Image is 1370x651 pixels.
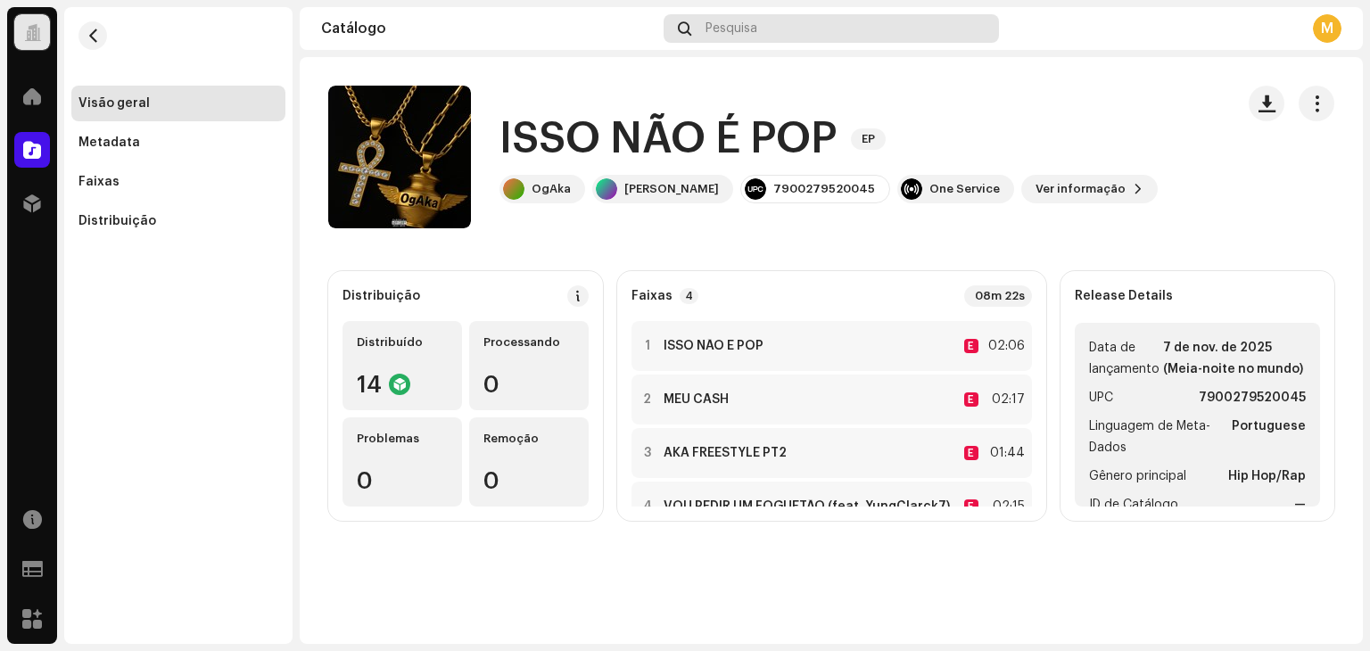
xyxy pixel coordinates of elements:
strong: 7900279520045 [1199,387,1306,408]
div: OgAka [532,182,571,196]
strong: 7 de nov. de 2025 (Meia-noite no mundo) [1163,337,1307,380]
div: 02:15 [986,496,1025,517]
strong: — [1294,494,1306,515]
strong: MEU CASH [664,392,729,407]
div: E [964,339,978,353]
span: ID de Catálogo [1089,494,1178,515]
div: E [964,392,978,407]
span: Gênero principal [1089,466,1186,487]
div: E [964,499,978,514]
div: E [964,446,978,460]
div: [PERSON_NAME] [624,182,719,196]
span: Ver informação [1036,171,1126,207]
h1: ISSO NÃO É POP [499,111,837,168]
span: Linguagem de Meta-Dados [1089,416,1229,458]
div: 01:44 [986,442,1025,464]
strong: Portuguese [1232,416,1306,458]
div: 02:06 [986,335,1025,357]
span: Data de lançamento [1089,337,1160,380]
div: Problemas [357,432,448,446]
re-m-nav-item: Visão geral [71,86,285,121]
strong: Hip Hop/Rap [1228,466,1306,487]
div: Catálogo [321,21,656,36]
re-m-nav-item: Faixas [71,164,285,200]
re-m-nav-item: Metadata [71,125,285,161]
strong: ISSO NÃO É POP [664,339,763,353]
div: M [1313,14,1341,43]
span: EP [851,128,886,150]
span: UPC [1089,387,1113,408]
strong: Release Details [1075,289,1173,303]
button: Ver informação [1021,175,1158,203]
div: 02:17 [986,389,1025,410]
div: Processando [483,335,574,350]
strong: VOU PEDIR UM FOGUETÃO (feat. YungClarck7) [664,499,950,514]
div: 7900279520045 [773,182,875,196]
div: Visão geral [78,96,150,111]
div: Metadata [78,136,140,150]
div: Distribuição [78,214,156,228]
span: Pesquisa [706,21,757,36]
strong: Faixas [631,289,673,303]
div: Faixas [78,175,120,189]
div: Remoção [483,432,574,446]
div: 08m 22s [964,285,1032,307]
strong: AKA FREESTYLE PT2 [664,446,787,460]
re-m-nav-item: Distribuição [71,203,285,239]
div: Distribuído [357,335,448,350]
p-badge: 4 [680,288,698,304]
div: Distribuição [342,289,420,303]
div: One Service [929,182,1000,196]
